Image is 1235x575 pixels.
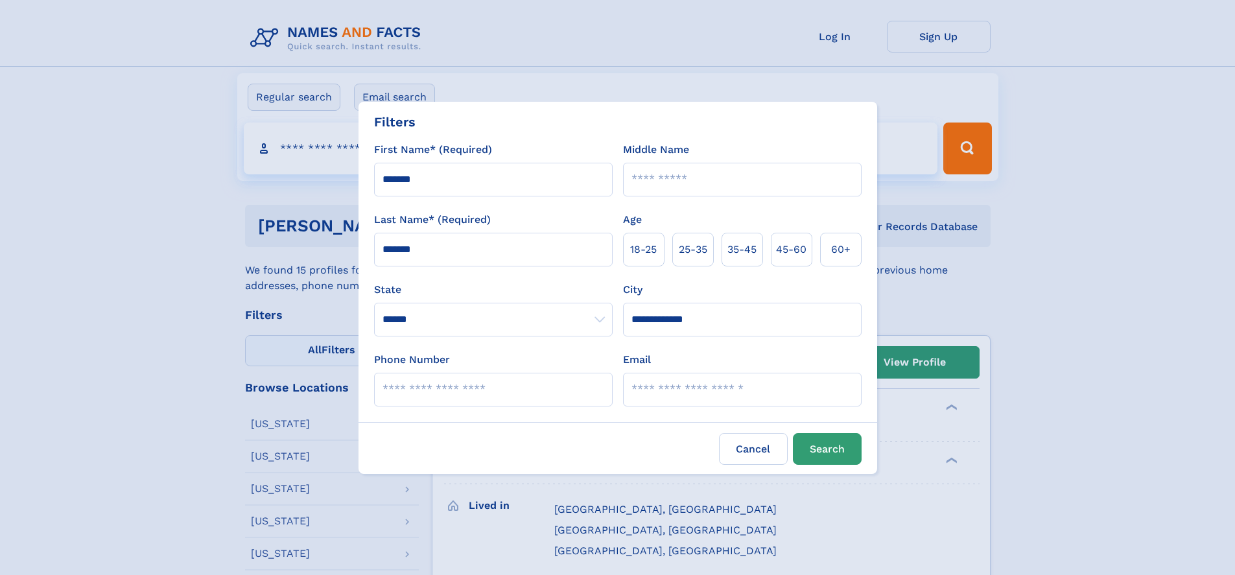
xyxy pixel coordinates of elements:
[623,352,651,368] label: Email
[374,282,613,298] label: State
[623,142,689,158] label: Middle Name
[374,142,492,158] label: First Name* (Required)
[374,112,416,132] div: Filters
[793,433,862,465] button: Search
[630,242,657,257] span: 18‑25
[831,242,851,257] span: 60+
[679,242,707,257] span: 25‑35
[719,433,788,465] label: Cancel
[374,352,450,368] label: Phone Number
[374,212,491,228] label: Last Name* (Required)
[623,282,642,298] label: City
[623,212,642,228] label: Age
[776,242,806,257] span: 45‑60
[727,242,757,257] span: 35‑45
